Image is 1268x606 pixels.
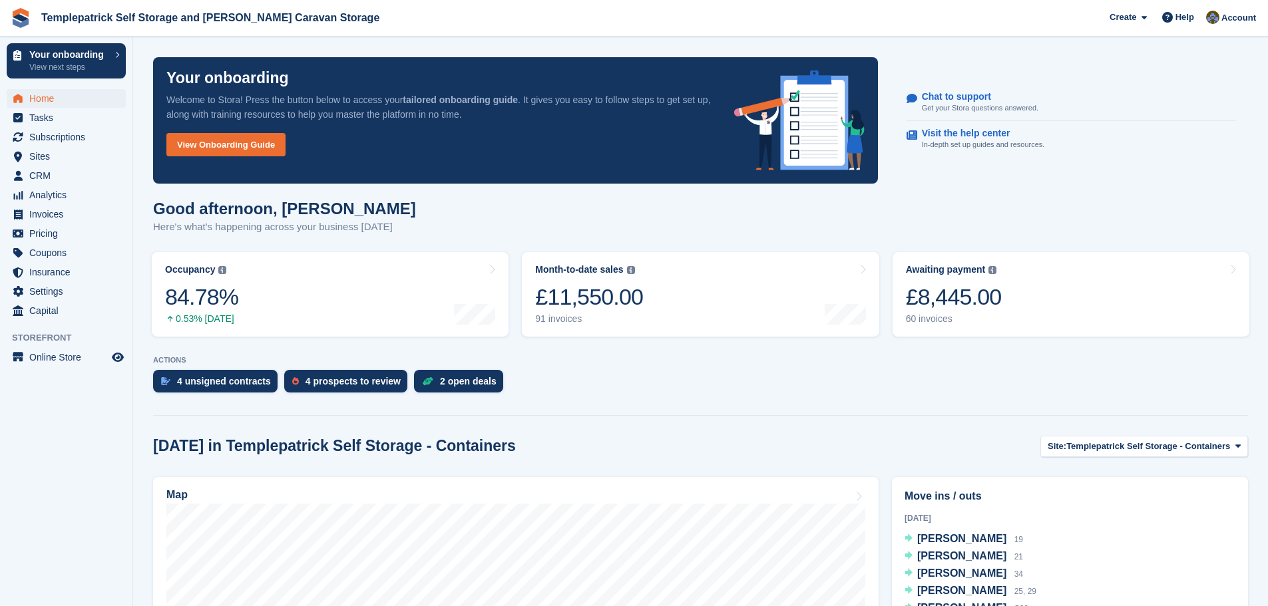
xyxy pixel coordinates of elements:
[153,220,416,235] p: Here's what's happening across your business [DATE]
[7,243,126,262] a: menu
[906,283,1002,311] div: £8,445.00
[922,139,1045,150] p: In-depth set up guides and resources.
[905,565,1023,583] a: [PERSON_NAME] 34
[7,147,126,166] a: menu
[161,377,170,385] img: contract_signature_icon-13c848040528278c33f63329250d36e43548de30e8caae1d1a13099fd9432cc5.svg
[907,84,1235,121] a: Chat to support Get your Stora questions answered.
[905,531,1023,548] a: [PERSON_NAME] 19
[29,282,109,301] span: Settings
[165,264,215,275] div: Occupancy
[535,264,623,275] div: Month-to-date sales
[292,377,299,385] img: prospect-51fa495bee0391a8d652442698ab0144808aea92771e9ea1ae160a38d050c398.svg
[1014,587,1036,596] span: 25, 29
[917,533,1006,544] span: [PERSON_NAME]
[906,313,1002,325] div: 60 invoices
[7,282,126,301] a: menu
[12,331,132,345] span: Storefront
[7,205,126,224] a: menu
[29,186,109,204] span: Analytics
[153,356,1248,365] p: ACTIONS
[7,263,126,281] a: menu
[917,585,1006,596] span: [PERSON_NAME]
[7,128,126,146] a: menu
[422,377,433,386] img: deal-1b604bf984904fb50ccaf53a9ad4b4a5d6e5aea283cecdc64d6e3604feb123c2.svg
[1014,569,1023,579] span: 34
[29,50,108,59] p: Your onboarding
[165,313,238,325] div: 0.53% [DATE]
[166,133,286,156] a: View Onboarding Guide
[907,121,1235,157] a: Visit the help center In-depth set up guides and resources.
[535,313,643,325] div: 91 invoices
[36,7,385,29] a: Templepatrick Self Storage and [PERSON_NAME] Caravan Storage
[906,264,986,275] div: Awaiting payment
[7,108,126,127] a: menu
[1040,436,1248,458] button: Site: Templepatrick Self Storage - Containers
[153,370,284,399] a: 4 unsigned contracts
[905,488,1235,504] h2: Move ins / outs
[917,550,1006,561] span: [PERSON_NAME]
[734,71,865,170] img: onboarding-info-6c161a55d2c0e0a8cae90662b2fe09162a5109e8cc188191df67fb4f79e88e88.svg
[1014,535,1023,544] span: 19
[11,8,31,28] img: stora-icon-8386f47178a22dfd0bd8f6a31ec36ba5ce8667c1dd55bd0f319d3a0aa187defe.svg
[110,349,126,365] a: Preview store
[905,548,1023,565] a: [PERSON_NAME] 21
[1066,440,1230,453] span: Templepatrick Self Storage - Containers
[166,71,289,86] p: Your onboarding
[29,108,109,127] span: Tasks
[29,301,109,320] span: Capital
[1014,552,1023,561] span: 21
[922,128,1034,139] p: Visit the help center
[29,243,109,262] span: Coupons
[7,186,126,204] a: menu
[917,567,1006,579] span: [PERSON_NAME]
[177,376,271,386] div: 4 unsigned contracts
[284,370,414,399] a: 4 prospects to review
[165,283,238,311] div: 84.78%
[1221,11,1256,25] span: Account
[29,224,109,243] span: Pricing
[153,437,516,455] h2: [DATE] in Templepatrick Self Storage - Containers
[1048,440,1066,453] span: Site:
[522,252,879,337] a: Month-to-date sales £11,550.00 91 invoices
[403,94,518,105] strong: tailored onboarding guide
[7,89,126,108] a: menu
[414,370,510,399] a: 2 open deals
[29,263,109,281] span: Insurance
[153,200,416,218] h1: Good afternoon, [PERSON_NAME]
[7,301,126,320] a: menu
[306,376,401,386] div: 4 prospects to review
[893,252,1249,337] a: Awaiting payment £8,445.00 60 invoices
[7,224,126,243] a: menu
[922,102,1038,114] p: Get your Stora questions answered.
[166,489,188,501] h2: Map
[166,92,713,122] p: Welcome to Stora! Press the button below to access your . It gives you easy to follow steps to ge...
[218,266,226,274] img: icon-info-grey-7440780725fd019a000dd9b08b2336e03edf1995a4989e88bcd33f0948082b44.svg
[922,91,1028,102] p: Chat to support
[29,205,109,224] span: Invoices
[1206,11,1219,24] img: Karen
[29,147,109,166] span: Sites
[29,128,109,146] span: Subscriptions
[535,283,643,311] div: £11,550.00
[905,512,1235,524] div: [DATE]
[7,166,126,185] a: menu
[29,89,109,108] span: Home
[905,583,1036,600] a: [PERSON_NAME] 25, 29
[29,61,108,73] p: View next steps
[1175,11,1194,24] span: Help
[29,348,109,367] span: Online Store
[7,43,126,78] a: Your onboarding View next steps
[1110,11,1136,24] span: Create
[7,348,126,367] a: menu
[29,166,109,185] span: CRM
[152,252,509,337] a: Occupancy 84.78% 0.53% [DATE]
[440,376,497,386] div: 2 open deals
[627,266,635,274] img: icon-info-grey-7440780725fd019a000dd9b08b2336e03edf1995a4989e88bcd33f0948082b44.svg
[988,266,996,274] img: icon-info-grey-7440780725fd019a000dd9b08b2336e03edf1995a4989e88bcd33f0948082b44.svg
